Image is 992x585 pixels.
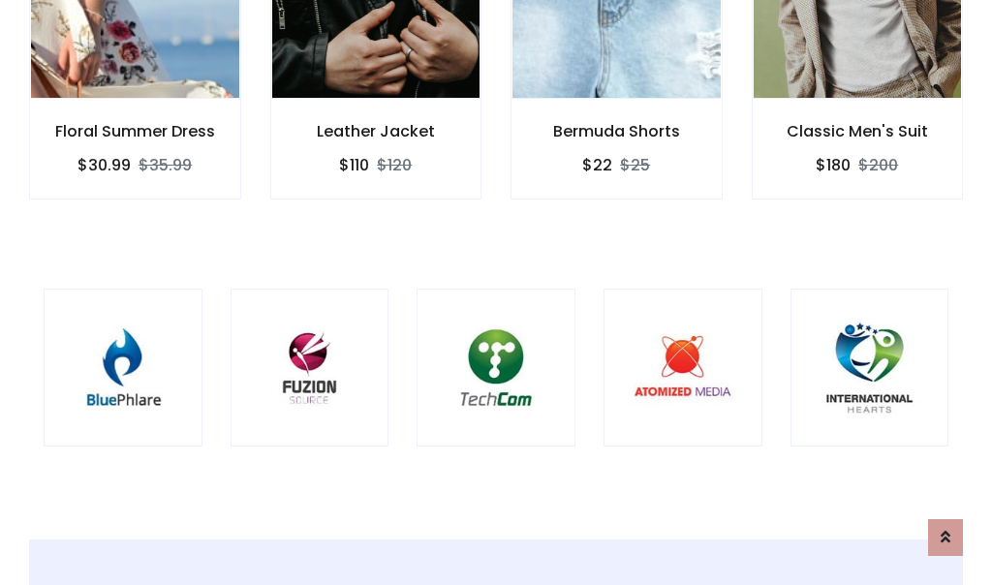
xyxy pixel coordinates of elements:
[30,122,240,140] h6: Floral Summer Dress
[77,156,131,174] h6: $30.99
[816,156,851,174] h6: $180
[511,122,722,140] h6: Bermuda Shorts
[753,122,963,140] h6: Classic Men's Suit
[139,154,192,176] del: $35.99
[377,154,412,176] del: $120
[339,156,369,174] h6: $110
[858,154,898,176] del: $200
[271,122,481,140] h6: Leather Jacket
[620,154,650,176] del: $25
[582,156,612,174] h6: $22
